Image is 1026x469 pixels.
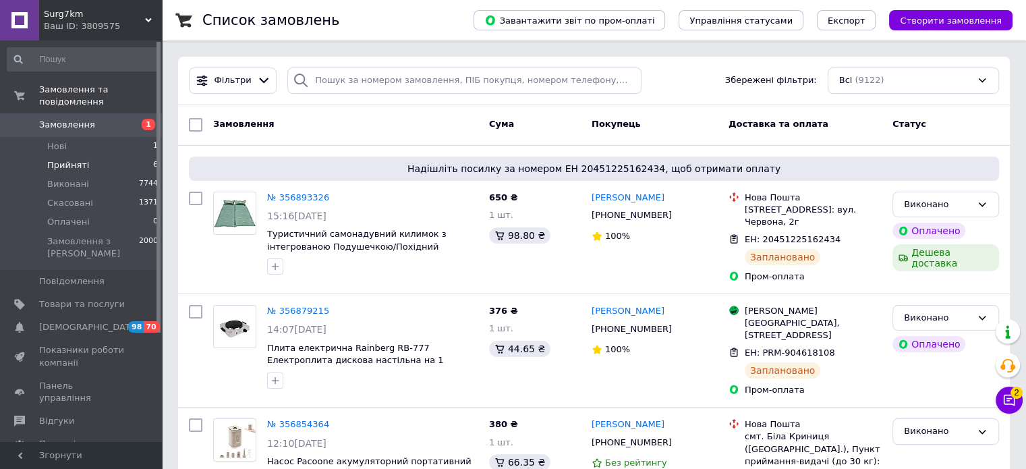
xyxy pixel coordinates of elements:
span: 1 шт. [489,437,513,447]
span: Експорт [828,16,865,26]
span: 1 шт. [489,323,513,333]
span: Повідомлення [39,275,105,287]
button: Створити замовлення [889,10,1013,30]
input: Пошук за номером замовлення, ПІБ покупця, номером телефону, Email, номером накладної [287,67,642,94]
span: 98 [128,321,144,333]
span: Замовлення та повідомлення [39,84,162,108]
div: 98.80 ₴ [489,227,550,244]
button: Завантажити звіт по пром-оплаті [474,10,665,30]
span: 2000 [139,236,158,260]
span: Оплачені [47,216,90,228]
span: 380 ₴ [489,419,518,429]
img: Фото товару [214,310,256,342]
span: Панель управління [39,380,125,404]
span: 1 [153,140,158,153]
div: Виконано [904,311,971,325]
span: Surg7km [44,8,145,20]
a: Фото товару [213,192,256,235]
span: ЕН: 20451225162434 [745,234,840,244]
span: Виконані [47,178,89,190]
span: ЕН: PRM-904618108 [745,348,835,358]
span: 1 шт. [489,210,513,220]
span: 15:16[DATE] [267,211,326,221]
span: 2 [1010,387,1023,399]
div: Ваш ID: 3809575 [44,20,162,32]
span: Надішліть посилку за номером ЕН 20451225162434, щоб отримати оплату [194,162,994,175]
span: 1 [142,119,155,130]
img: Фото товару [214,420,256,461]
span: Доставка та оплата [729,119,828,129]
a: № 356879215 [267,306,329,316]
span: 70 [144,321,159,333]
span: Скасовані [47,197,93,209]
span: Покупець [592,119,641,129]
span: 14:07[DATE] [267,324,326,335]
a: Туристичний самонадувний килимок з інтегрованою Подушечкою/Похідний Каремат [267,229,447,264]
a: Плита електрична Rainberg RB-777 Електроплита дискова настільна на 1 конфорку 1200W BAN [267,343,443,378]
span: (9122) [855,75,884,85]
a: [PERSON_NAME] [592,305,664,318]
div: Пром-оплата [745,384,882,396]
span: Нові [47,140,67,153]
span: Фільтри [215,74,252,87]
div: Пром-оплата [745,271,882,283]
div: Нова Пошта [745,418,882,431]
span: 6 [153,159,158,171]
span: Замовлення з [PERSON_NAME] [47,236,139,260]
button: Чат з покупцем2 [996,387,1023,414]
div: [GEOGRAPHIC_DATA], [STREET_ADDRESS] [745,317,882,341]
div: Виконано [904,198,971,212]
span: Показники роботи компанії [39,344,125,368]
div: [PHONE_NUMBER] [589,434,675,451]
div: Виконано [904,424,971,439]
div: [PHONE_NUMBER] [589,321,675,338]
a: Фото товару [213,305,256,348]
span: Замовлення [213,119,274,129]
span: Завантажити звіт по пром-оплаті [484,14,654,26]
span: [DEMOGRAPHIC_DATA] [39,321,139,333]
span: Статус [892,119,926,129]
div: [STREET_ADDRESS]: вул. Червона, 2г [745,204,882,228]
span: Cума [489,119,514,129]
div: 44.65 ₴ [489,341,550,357]
a: Створити замовлення [876,15,1013,25]
button: Експорт [817,10,876,30]
div: Заплановано [745,362,821,379]
span: Покупці [39,438,76,450]
span: 7744 [139,178,158,190]
span: Товари та послуги [39,298,125,310]
div: [PHONE_NUMBER] [589,206,675,224]
span: 650 ₴ [489,192,518,202]
div: Нова Пошта [745,192,882,204]
span: Збережені фільтри: [725,74,817,87]
span: 100% [605,344,630,354]
span: 0 [153,216,158,228]
span: Прийняті [47,159,89,171]
span: Управління статусами [689,16,793,26]
div: Оплачено [892,223,965,239]
span: 1371 [139,197,158,209]
a: № 356893326 [267,192,329,202]
input: Пошук [7,47,159,72]
span: 376 ₴ [489,306,518,316]
div: Дешева доставка [892,244,999,271]
div: [PERSON_NAME] [745,305,882,317]
span: Всі [839,74,853,87]
span: Створити замовлення [900,16,1002,26]
a: [PERSON_NAME] [592,418,664,431]
span: Замовлення [39,119,95,131]
span: 100% [605,231,630,241]
a: № 356854364 [267,419,329,429]
button: Управління статусами [679,10,803,30]
h1: Список замовлень [202,12,339,28]
span: 12:10[DATE] [267,438,326,449]
span: Відгуки [39,415,74,427]
span: Без рейтингу [605,458,667,468]
div: Заплановано [745,249,821,265]
img: Фото товару [214,192,256,234]
div: Оплачено [892,336,965,352]
a: Фото товару [213,418,256,462]
a: [PERSON_NAME] [592,192,664,204]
